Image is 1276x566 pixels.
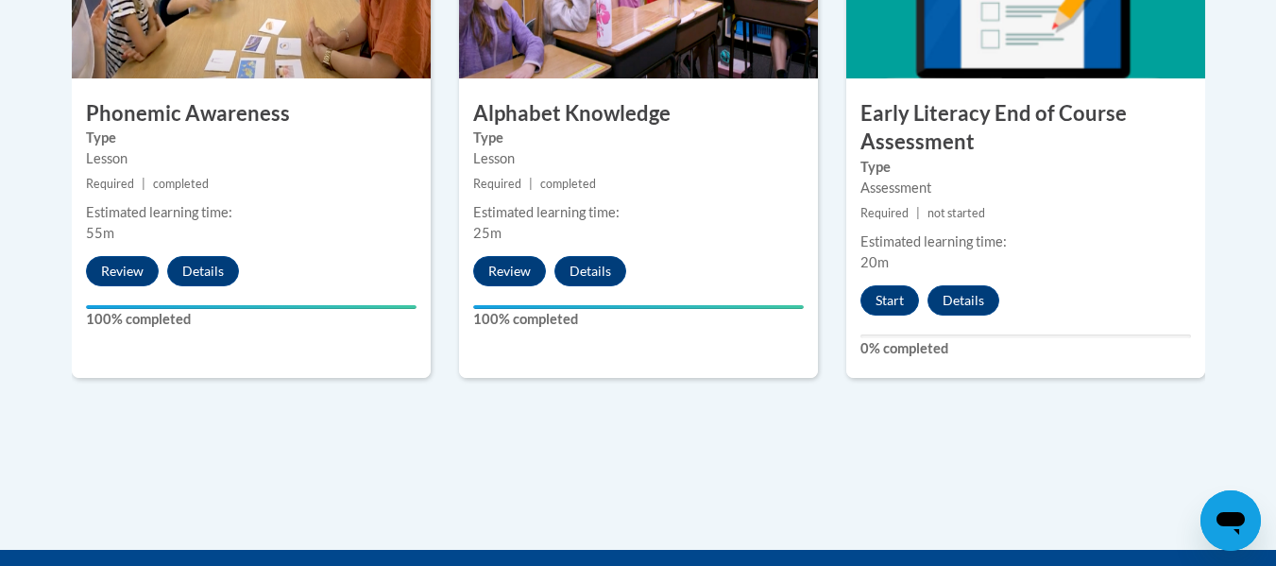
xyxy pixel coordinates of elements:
span: completed [540,177,596,191]
div: Estimated learning time: [860,232,1191,252]
h3: Early Literacy End of Course Assessment [846,99,1205,158]
button: Details [554,256,626,286]
label: 100% completed [473,309,804,330]
span: Required [86,177,134,191]
button: Review [86,256,159,286]
button: Start [860,285,919,316]
div: Your progress [86,305,417,309]
span: not started [927,206,985,220]
span: completed [153,177,209,191]
label: Type [473,128,804,148]
span: | [529,177,533,191]
label: Type [86,128,417,148]
span: 55m [86,225,114,241]
label: Type [860,157,1191,178]
span: Required [860,206,909,220]
button: Review [473,256,546,286]
span: | [916,206,920,220]
div: Lesson [86,148,417,169]
iframe: Button to launch messaging window [1200,490,1261,551]
h3: Phonemic Awareness [72,99,431,129]
div: Estimated learning time: [86,202,417,223]
span: 20m [860,254,889,270]
button: Details [927,285,999,316]
span: | [142,177,145,191]
button: Details [167,256,239,286]
div: Assessment [860,178,1191,198]
div: Lesson [473,148,804,169]
label: 100% completed [86,309,417,330]
span: 25m [473,225,502,241]
h3: Alphabet Knowledge [459,99,818,129]
span: Required [473,177,521,191]
label: 0% completed [860,338,1191,359]
div: Estimated learning time: [473,202,804,223]
div: Your progress [473,305,804,309]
